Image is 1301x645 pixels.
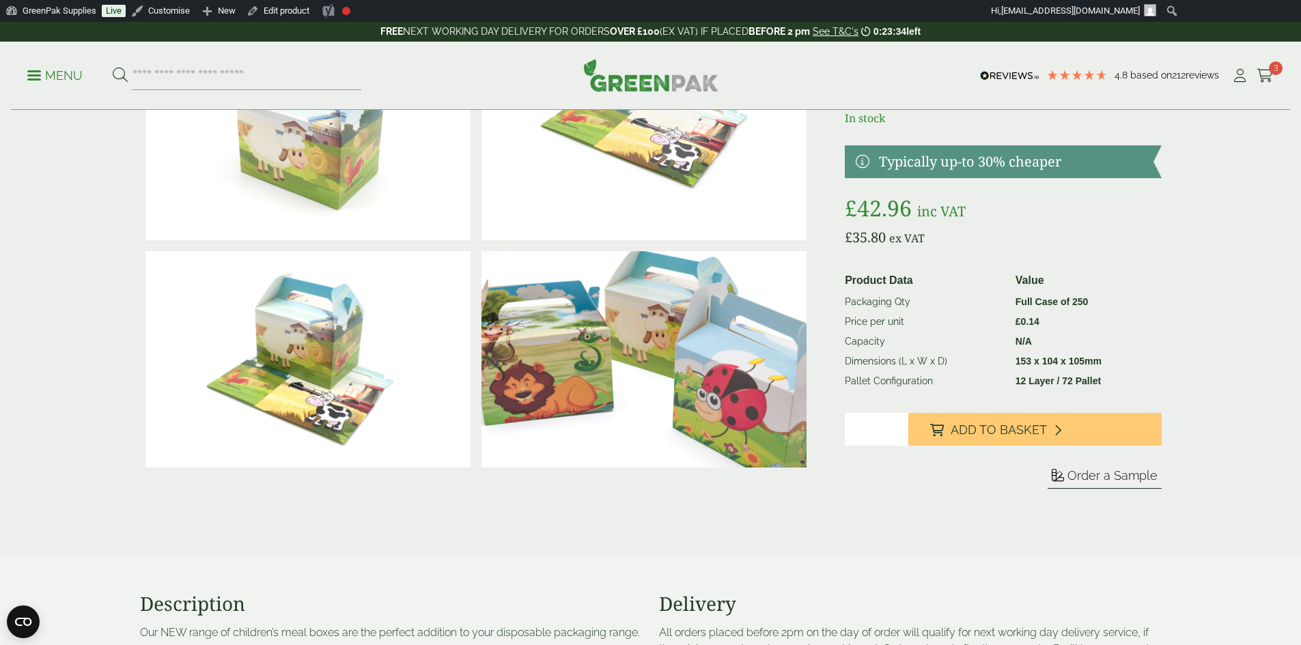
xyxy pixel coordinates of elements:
[1269,61,1283,75] span: 3
[1016,316,1039,327] bdi: 0.14
[1231,69,1248,83] i: My Account
[839,270,1010,292] th: Product Data
[140,625,643,641] p: Our NEW range of children’s meal boxes are the perfect addition to your disposable packaging range.
[610,26,660,37] strong: OVER £100
[1046,69,1108,81] div: 4.79 Stars
[951,422,1047,438] span: Add to Basket
[1016,316,1021,327] span: £
[1257,69,1274,83] i: Cart
[845,228,886,246] bdi: 35.80
[845,193,857,223] span: £
[749,26,810,37] strong: BEFORE 2 pm
[980,71,1039,81] img: REVIEWS.io
[1016,375,1101,386] strong: 12 Layer / 72 Pallet
[1016,356,1102,367] strong: 153 x 104 x 105mm
[889,231,925,246] span: ex VAT
[1016,336,1032,347] strong: N/A
[1048,468,1162,489] button: Order a Sample
[839,352,1010,371] td: Dimensions (L x W x D)
[102,5,126,17] a: Live
[873,26,906,37] span: 0:23:34
[342,7,350,15] div: Focus keyphrase not set
[1257,66,1274,86] a: 3
[845,228,852,246] span: £
[380,26,403,37] strong: FREE
[1172,70,1186,81] span: 212
[27,68,83,81] a: Menu
[839,332,1010,352] td: Capacity
[845,193,912,223] bdi: 42.96
[839,291,1010,312] td: Packaging Qty
[1186,70,1219,81] span: reviews
[659,592,1162,616] h3: Delivery
[845,110,1161,126] p: In stock
[145,23,471,240] img: Farmyard Childrens Meal Box
[839,312,1010,332] td: Price per unit
[1115,70,1130,81] span: 4.8
[1067,468,1158,483] span: Order a Sample
[1010,270,1156,292] th: Value
[27,68,83,84] p: Menu
[908,413,1162,446] button: Add to Basket
[7,605,40,638] button: Open CMP widget
[481,23,807,240] img: Farmyard Childrens Meal Box V3
[481,251,807,468] img: Childrens Meal Box Group V1
[917,202,966,220] span: inc VAT
[145,251,471,468] img: Farmyard Childrens Meal Box V2
[813,26,858,37] a: See T&C's
[906,26,921,37] span: left
[583,59,718,91] img: GreenPak Supplies
[140,592,643,616] h3: Description
[839,371,1010,391] td: Pallet Configuration
[1016,296,1089,307] strong: Full Case of 250
[1001,5,1140,16] span: [EMAIL_ADDRESS][DOMAIN_NAME]
[1130,70,1172,81] span: Based on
